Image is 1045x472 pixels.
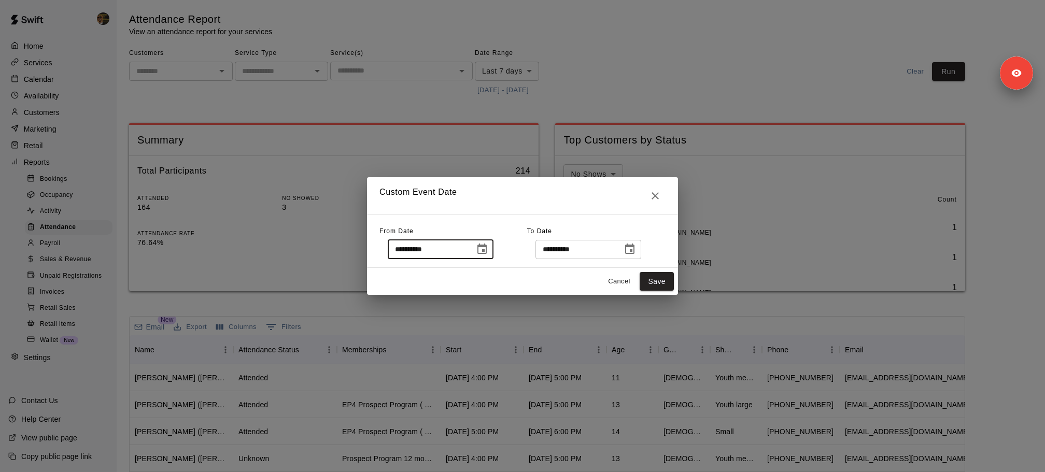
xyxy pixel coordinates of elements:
[527,227,552,235] span: To Date
[645,185,666,206] button: Close
[640,272,674,291] button: Save
[602,274,636,290] button: Cancel
[472,239,492,260] button: Choose date, selected date is Sep 11, 2025
[379,227,414,235] span: From Date
[619,239,640,260] button: Choose date, selected date is Sep 19, 2025
[367,177,678,214] h2: Custom Event Date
